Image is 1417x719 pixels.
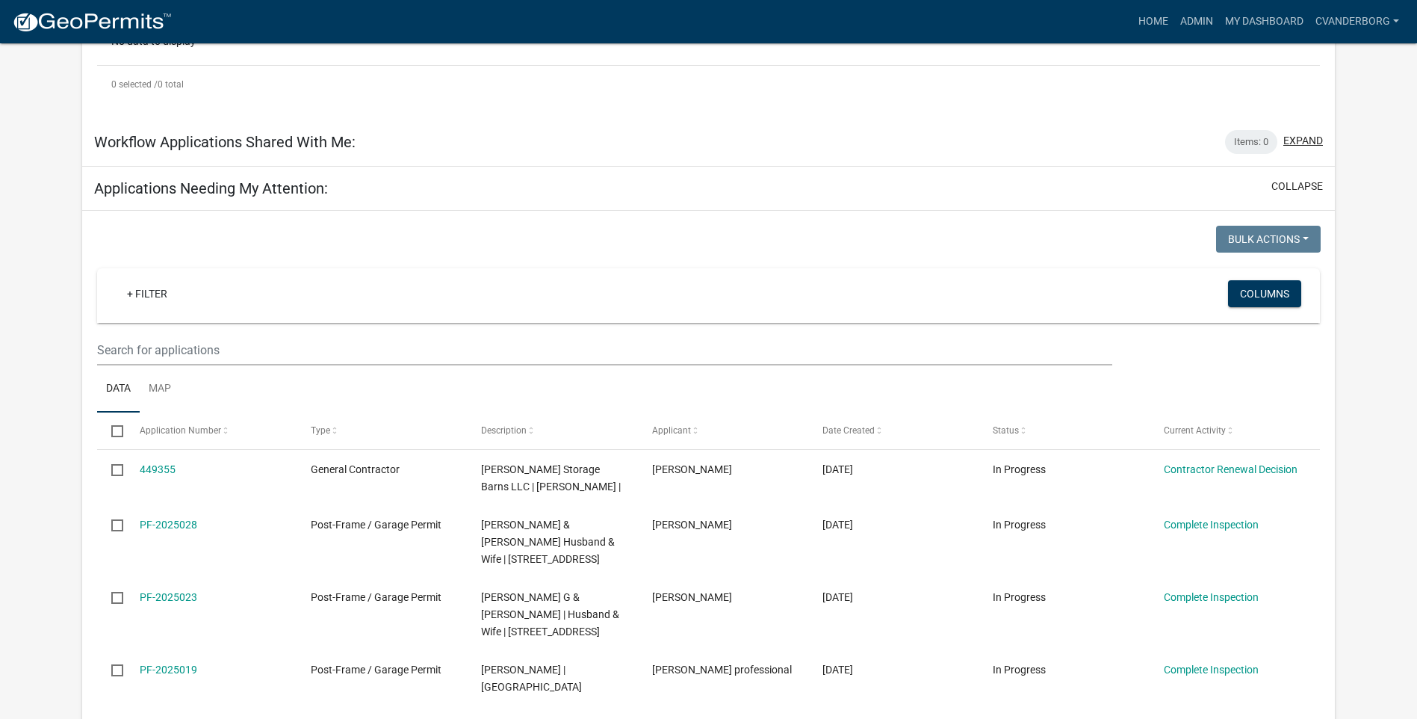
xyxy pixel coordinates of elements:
span: In Progress [993,463,1046,475]
a: 449355 [140,463,176,475]
button: Columns [1228,280,1301,307]
datatable-header-cell: Status [979,413,1149,448]
span: General Contractor [311,463,400,475]
span: RUSSELL RENDANT [652,591,732,603]
span: Date Created [822,425,875,436]
datatable-header-cell: Date Created [808,413,979,448]
button: collapse [1271,179,1323,194]
div: 0 total [97,66,1320,103]
div: Items: 0 [1225,130,1277,154]
button: Bulk Actions [1216,226,1321,253]
datatable-header-cell: Application Number [125,413,296,448]
span: 0 selected / [111,79,158,90]
datatable-header-cell: Description [467,413,637,448]
span: In Progress [993,591,1046,603]
span: Post-Frame / Garage Permit [311,591,441,603]
input: Search for applications [97,335,1112,365]
span: Status [993,425,1019,436]
h5: Applications Needing My Attention: [94,179,328,197]
span: 06/12/2025 [822,519,853,531]
span: Post-Frame / Garage Permit [311,519,441,531]
datatable-header-cell: Select [97,413,125,448]
span: Application Number [140,425,221,436]
a: Home [1132,7,1174,36]
a: Map [140,365,180,413]
span: In Progress [993,664,1046,676]
a: PF-2025028 [140,519,197,531]
span: Type [311,425,330,436]
span: Marvin Raber [652,463,732,475]
a: + Filter [115,280,179,307]
button: expand [1283,133,1323,149]
a: cvanderborg [1309,7,1405,36]
a: Complete Inspection [1164,591,1259,603]
span: Description [481,425,527,436]
a: PF-2025023 [140,591,197,603]
a: Data [97,365,140,413]
a: My Dashboard [1219,7,1309,36]
span: Applicant [652,425,691,436]
span: Post-Frame / Garage Permit [311,664,441,676]
a: Admin [1174,7,1219,36]
a: Complete Inspection [1164,519,1259,531]
span: 06/03/2025 [822,591,853,603]
span: Singh, Yadvinder | PO Box 126, Lake Village [481,664,582,693]
span: Raber Storage Barns LLC | Marvin Raber | [481,463,621,493]
span: 07/14/2025 [822,463,853,475]
span: jacobs professional [652,664,792,676]
h5: Workflow Applications Shared With Me: [94,133,356,151]
a: Contractor Renewal Decision [1164,463,1297,475]
span: Rendant, Rusty G & Lynn | Husband & Wife | 1348 W State Rd 10, Lake Village [481,591,619,638]
span: Gossett, David R & Vicki Greene Gossett Husband & Wife | 3477 W 600 N, Lake Village [481,519,615,565]
span: Current Activity [1164,425,1226,436]
span: 04/25/2025 [822,664,853,676]
datatable-header-cell: Applicant [637,413,807,448]
span: In Progress [993,519,1046,531]
div: No data to display [97,28,1320,65]
a: Complete Inspection [1164,664,1259,676]
datatable-header-cell: Current Activity [1149,413,1319,448]
a: PF-2025019 [140,664,197,676]
datatable-header-cell: Type [297,413,467,448]
span: DAVID GOSSETT [652,519,732,531]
